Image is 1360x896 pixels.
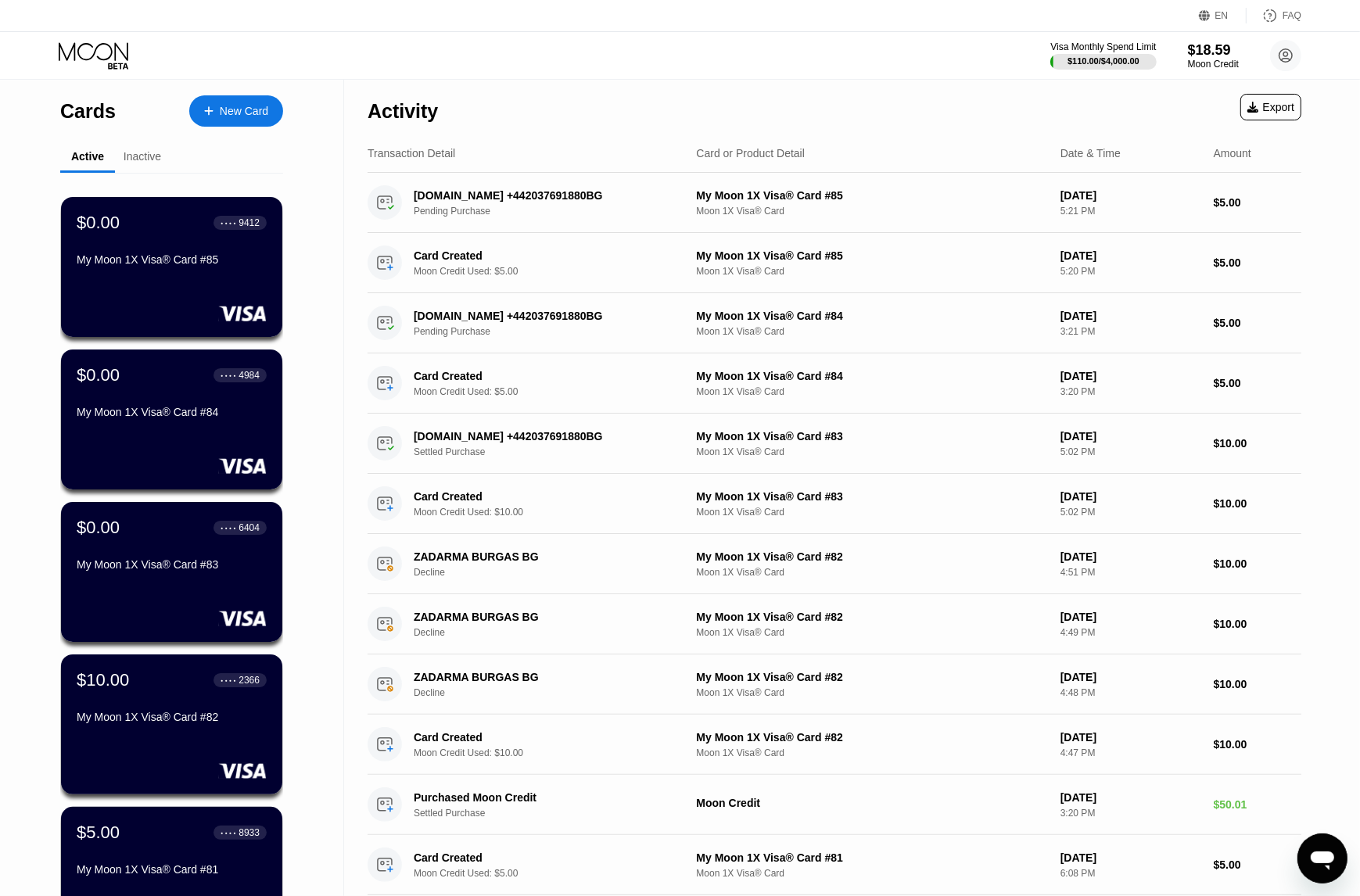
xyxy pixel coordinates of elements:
div: Settled Purchase [414,808,698,819]
div: My Moon 1X Visa® Card #83 [696,430,1047,443]
div: $5.00 [1214,858,1301,871]
div: Pending Purchase [414,326,698,337]
div: Purchased Moon Credit [414,791,679,804]
div: $10.00 [77,670,129,690]
div: Card Created [414,731,679,744]
div: $18.59 [1188,42,1239,59]
div: [DATE] [1060,490,1201,503]
div: Moon 1X Visa® Card [696,446,1047,457]
div: [DOMAIN_NAME] +442037691880BGPending PurchaseMy Moon 1X Visa® Card #84Moon 1X Visa® Card[DATE]3:2... [368,293,1301,353]
div: EN [1199,8,1247,23]
div: 4:47 PM [1060,747,1201,758]
div: [DATE] [1060,731,1201,744]
div: Moon 1X Visa® Card [696,567,1047,578]
div: 6404 [239,522,260,533]
div: Moon 1X Visa® Card [696,627,1047,638]
div: Inactive [124,150,161,163]
div: 5:21 PM [1060,206,1201,217]
div: [DATE] [1060,851,1201,864]
div: My Moon 1X Visa® Card #81 [696,851,1047,864]
div: [DATE] [1060,189,1201,202]
div: $5.00 [1214,377,1301,389]
div: Export [1247,101,1294,113]
div: ZADARMA BURGAS BG [414,671,679,683]
div: Moon Credit Used: $5.00 [414,266,698,277]
div: Moon Credit Used: $10.00 [414,507,698,518]
div: [DATE] [1060,430,1201,443]
div: ● ● ● ● [221,220,236,225]
div: $5.00 [77,823,120,843]
div: [DATE] [1060,370,1201,382]
iframe: Button to launch messaging window [1297,833,1347,883]
div: My Moon 1X Visa® Card #81 [77,863,267,876]
div: Card CreatedMoon Credit Used: $10.00My Moon 1X Visa® Card #83Moon 1X Visa® Card[DATE]5:02 PM$10.00 [368,474,1301,534]
div: My Moon 1X Visa® Card #85 [696,249,1047,262]
div: My Moon 1X Visa® Card #84 [696,310,1047,322]
div: 8933 [239,827,260,838]
div: $0.00● ● ● ●9412My Moon 1X Visa® Card #85 [61,197,282,337]
div: 3:20 PM [1060,808,1201,819]
div: Moon Credit Used: $5.00 [414,386,698,397]
div: $5.00 [1214,196,1301,209]
div: ● ● ● ● [221,678,236,683]
div: ZADARMA BURGAS BG [414,611,679,623]
div: $10.00● ● ● ●2366My Moon 1X Visa® Card #82 [61,654,282,794]
div: Amount [1214,147,1251,159]
div: 9412 [239,217,260,228]
div: Visa Monthly Spend Limit$110.00/$4,000.00 [1050,41,1156,70]
div: 5:02 PM [1060,446,1201,457]
div: Active [71,150,104,163]
div: Export [1240,94,1301,120]
div: Moon 1X Visa® Card [696,266,1047,277]
div: ● ● ● ● [221,830,236,835]
div: $10.00 [1214,738,1301,751]
div: Card Created [414,249,679,262]
div: ZADARMA BURGAS BGDeclineMy Moon 1X Visa® Card #82Moon 1X Visa® Card[DATE]4:51 PM$10.00 [368,534,1301,594]
div: $50.01 [1214,798,1301,811]
div: Date & Time [1060,147,1121,159]
div: EN [1215,10,1229,21]
div: Visa Monthly Spend Limit [1050,41,1156,52]
div: Card Created [414,370,679,382]
div: Purchased Moon CreditSettled PurchaseMoon Credit[DATE]3:20 PM$50.01 [368,775,1301,835]
div: FAQ [1247,8,1301,23]
div: FAQ [1283,10,1301,21]
div: [DOMAIN_NAME] +442037691880BGSettled PurchaseMy Moon 1X Visa® Card #83Moon 1X Visa® Card[DATE]5:0... [368,414,1301,474]
div: [DATE] [1060,310,1201,322]
div: [DATE] [1060,671,1201,683]
div: Decline [414,567,698,578]
div: My Moon 1X Visa® Card #84 [77,406,267,418]
div: New Card [220,105,268,118]
div: My Moon 1X Visa® Card #82 [696,731,1047,744]
div: Moon Credit Used: $10.00 [414,747,698,758]
div: [DOMAIN_NAME] +442037691880BG [414,430,679,443]
div: Decline [414,627,698,638]
div: Moon 1X Visa® Card [696,868,1047,879]
div: My Moon 1X Visa® Card #85 [696,189,1047,202]
div: 3:21 PM [1060,326,1201,337]
div: Card CreatedMoon Credit Used: $5.00My Moon 1X Visa® Card #84Moon 1X Visa® Card[DATE]3:20 PM$5.00 [368,353,1301,414]
div: $10.00 [1214,497,1301,510]
div: Pending Purchase [414,206,698,217]
div: Activity [368,100,438,123]
div: Moon 1X Visa® Card [696,747,1047,758]
div: [DOMAIN_NAME] +442037691880BG [414,310,679,322]
div: ● ● ● ● [221,373,236,378]
div: Card Created [414,851,679,864]
div: Moon 1X Visa® Card [696,687,1047,698]
div: Decline [414,687,698,698]
div: Cards [60,100,116,123]
div: Moon Credit Used: $5.00 [414,868,698,879]
div: [DATE] [1060,550,1201,563]
div: 5:02 PM [1060,507,1201,518]
div: $10.00 [1214,678,1301,690]
div: [DOMAIN_NAME] +442037691880BGPending PurchaseMy Moon 1X Visa® Card #85Moon 1X Visa® Card[DATE]5:2... [368,173,1301,233]
div: ZADARMA BURGAS BGDeclineMy Moon 1X Visa® Card #82Moon 1X Visa® Card[DATE]4:49 PM$10.00 [368,594,1301,654]
div: 6:08 PM [1060,868,1201,879]
div: $0.00 [77,365,120,385]
div: New Card [189,95,283,127]
div: $0.00 [77,518,120,538]
div: 5:20 PM [1060,266,1201,277]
